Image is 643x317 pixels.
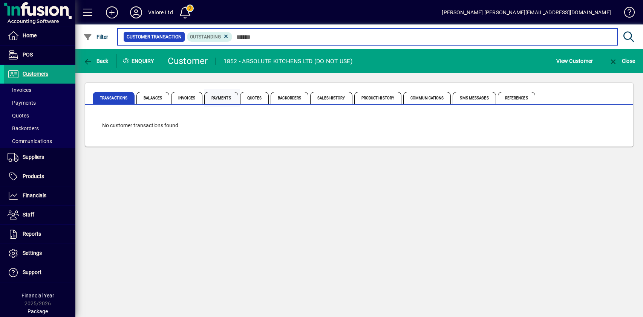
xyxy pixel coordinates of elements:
[23,192,46,198] span: Financials
[4,46,75,64] a: POS
[240,92,269,104] span: Quotes
[75,54,117,68] app-page-header-button: Back
[8,125,39,131] span: Backorders
[601,54,643,68] app-page-header-button: Close enquiry
[556,55,593,67] span: View Customer
[224,55,352,67] div: 1852 - ABSOLUTE KITCHENS LTD (DO NOT USE)
[609,58,635,64] span: Close
[4,225,75,244] a: Reports
[117,55,162,67] div: Enquiry
[23,173,44,179] span: Products
[81,54,110,68] button: Back
[136,92,169,104] span: Balances
[453,92,496,104] span: SMS Messages
[310,92,352,104] span: Sales History
[81,30,110,44] button: Filter
[4,122,75,135] a: Backorders
[168,55,208,67] div: Customer
[23,269,41,275] span: Support
[100,6,124,19] button: Add
[8,138,52,144] span: Communications
[498,92,535,104] span: References
[442,6,611,18] div: [PERSON_NAME] [PERSON_NAME][EMAIL_ADDRESS][DOMAIN_NAME]
[127,33,182,41] span: Customer Transaction
[23,32,37,38] span: Home
[4,84,75,96] a: Invoices
[21,293,54,299] span: Financial Year
[95,114,624,137] div: No customer transactions found
[28,308,48,314] span: Package
[187,32,233,42] mat-chip: Outstanding Status: Outstanding
[4,167,75,186] a: Products
[4,26,75,45] a: Home
[93,92,135,104] span: Transactions
[354,92,402,104] span: Product History
[8,87,31,93] span: Invoices
[204,92,238,104] span: Payments
[4,186,75,205] a: Financials
[403,92,451,104] span: Communications
[4,263,75,282] a: Support
[619,2,634,26] a: Knowledge Base
[190,34,221,40] span: Outstanding
[8,100,36,106] span: Payments
[148,6,173,18] div: Valore Ltd
[4,109,75,122] a: Quotes
[607,54,637,68] button: Close
[23,231,41,237] span: Reports
[23,71,48,77] span: Customers
[4,244,75,263] a: Settings
[271,92,308,104] span: Backorders
[4,96,75,109] a: Payments
[4,206,75,224] a: Staff
[4,135,75,148] a: Communications
[23,212,34,218] span: Staff
[4,148,75,167] a: Suppliers
[8,113,29,119] span: Quotes
[124,6,148,19] button: Profile
[83,34,109,40] span: Filter
[23,250,42,256] span: Settings
[171,92,202,104] span: Invoices
[554,54,595,68] button: View Customer
[83,58,109,64] span: Back
[23,154,44,160] span: Suppliers
[23,52,33,58] span: POS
